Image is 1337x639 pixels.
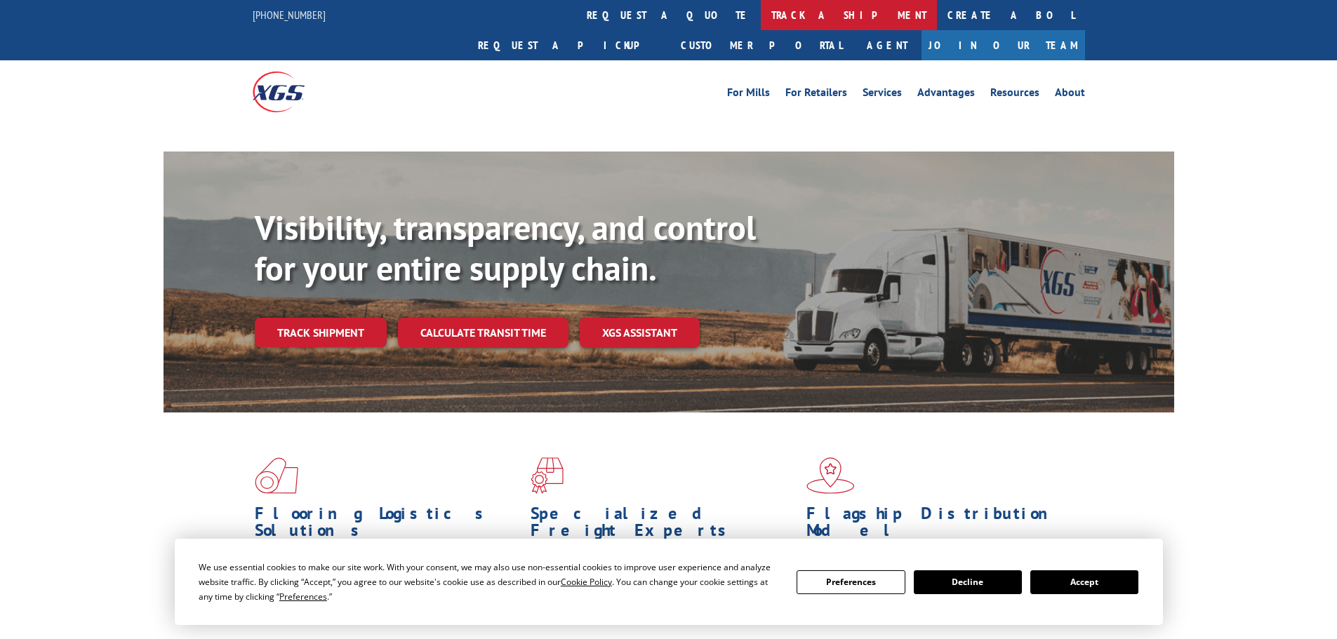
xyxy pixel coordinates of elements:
[531,457,564,494] img: xgs-icon-focused-on-flooring-red
[255,505,520,546] h1: Flooring Logistics Solutions
[797,570,905,594] button: Preferences
[467,30,670,60] a: Request a pickup
[561,576,612,588] span: Cookie Policy
[806,505,1072,546] h1: Flagship Distribution Model
[917,87,975,102] a: Advantages
[806,457,855,494] img: xgs-icon-flagship-distribution-model-red
[853,30,922,60] a: Agent
[199,560,780,604] div: We use essential cookies to make our site work. With your consent, we may also use non-essential ...
[914,570,1022,594] button: Decline
[531,505,796,546] h1: Specialized Freight Experts
[990,87,1039,102] a: Resources
[255,206,756,290] b: Visibility, transparency, and control for your entire supply chain.
[253,8,326,22] a: [PHONE_NUMBER]
[1055,87,1085,102] a: About
[175,539,1163,625] div: Cookie Consent Prompt
[727,87,770,102] a: For Mills
[580,318,700,348] a: XGS ASSISTANT
[785,87,847,102] a: For Retailers
[670,30,853,60] a: Customer Portal
[255,457,298,494] img: xgs-icon-total-supply-chain-intelligence-red
[398,318,568,348] a: Calculate transit time
[1030,570,1138,594] button: Accept
[279,591,327,603] span: Preferences
[922,30,1085,60] a: Join Our Team
[863,87,902,102] a: Services
[255,318,387,347] a: Track shipment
